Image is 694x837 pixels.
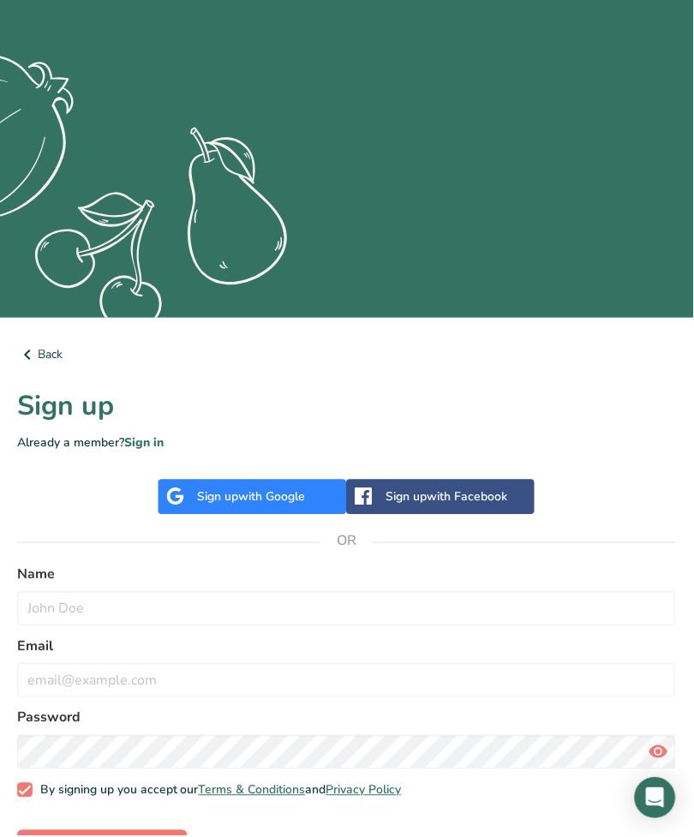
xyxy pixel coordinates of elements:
div: Open Intercom Messenger [636,779,677,820]
p: Already a member? [17,435,677,453]
a: Terms & Conditions [199,784,306,800]
div: Sign up [198,489,306,507]
span: with Google [239,490,306,506]
label: Password [17,709,677,730]
span: with Facebook [428,490,508,506]
a: Sign in [124,436,164,452]
span: OR [321,517,373,568]
label: Email [17,637,677,658]
h1: Sign up [17,387,677,428]
span: By signing up you accept our and [33,785,403,800]
a: Back [17,346,677,367]
input: John Doe [17,593,677,627]
input: email@example.com [17,665,677,699]
a: Privacy Policy [326,784,402,800]
label: Name [17,565,677,586]
div: Sign up [386,489,508,507]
